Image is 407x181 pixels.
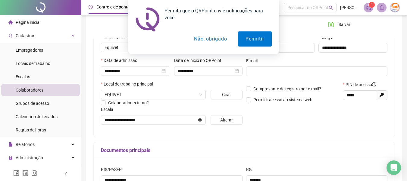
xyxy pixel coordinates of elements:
[253,86,321,91] span: Comprovante de registro por e-mail?
[108,100,149,105] span: Colaborador externo?
[186,31,234,47] button: Não, obrigado
[222,91,231,98] span: Criar
[31,170,37,176] span: instagram
[211,115,242,125] button: Alterar
[136,7,160,31] img: notification icon
[246,57,261,64] label: E-mail
[198,118,202,122] span: eye
[101,81,157,87] label: Local de trabalho principal
[64,172,68,176] span: left
[16,142,35,147] span: Relatórios
[101,106,117,113] label: Escala
[253,97,312,102] span: Permitir acesso ao sistema web
[13,170,19,176] span: facebook
[211,90,242,99] button: Criar
[346,81,376,88] span: PIN de acesso
[16,61,50,66] span: Locais de trabalho
[16,128,46,132] span: Regras de horas
[101,166,126,173] label: PIS/PASEP
[16,101,49,106] span: Grupos de acesso
[16,74,30,79] span: Escalas
[16,155,43,160] span: Administração
[372,82,376,86] span: info-circle
[8,142,13,147] span: file
[160,7,272,21] div: Permita que o QRPoint envie notificações para você!
[105,90,202,99] span: RUA NOVA TIROL 250C
[16,114,58,119] span: Calendário de feriados
[8,156,13,160] span: lock
[387,160,401,175] div: Open Intercom Messenger
[238,31,271,47] button: Permitir
[220,117,233,123] span: Alterar
[101,147,387,154] h5: Documentos principais
[16,88,43,92] span: Colaboradores
[174,57,225,64] label: Data de início no QRPoint
[22,170,28,176] span: linkedin
[246,166,256,173] label: RG
[101,57,141,64] label: Data de admissão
